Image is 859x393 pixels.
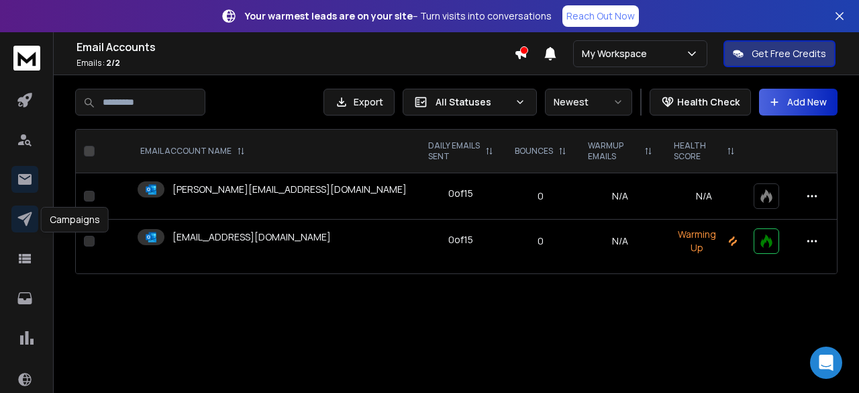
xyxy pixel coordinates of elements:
[759,89,838,116] button: Add New
[671,189,738,203] p: N/A
[512,189,569,203] p: 0
[577,173,663,220] td: N/A
[752,47,826,60] p: Get Free Credits
[515,146,553,157] p: BOUNCES
[448,187,473,200] div: 0 of 15
[41,207,109,232] div: Campaigns
[588,140,639,162] p: WARMUP EMAILS
[77,39,514,55] h1: Email Accounts
[245,9,413,22] strong: Your warmest leads are on your site
[674,140,721,162] p: HEALTH SCORE
[650,89,751,116] button: Health Check
[512,234,569,248] p: 0
[577,220,663,263] td: N/A
[677,95,740,109] p: Health Check
[172,183,407,196] p: [PERSON_NAME][EMAIL_ADDRESS][DOMAIN_NAME]
[671,228,738,255] p: Warming Up
[428,140,480,162] p: DAILY EMAILS SENT
[582,47,652,60] p: My Workspace
[13,46,40,71] img: logo
[562,5,639,27] a: Reach Out Now
[566,9,635,23] p: Reach Out Now
[436,95,509,109] p: All Statuses
[172,230,331,244] p: [EMAIL_ADDRESS][DOMAIN_NAME]
[323,89,395,116] button: Export
[448,233,473,247] div: 0 of 15
[106,57,120,69] span: 2 / 2
[723,40,836,67] button: Get Free Credits
[245,9,552,23] p: – Turn visits into conversations
[140,146,245,157] div: EMAIL ACCOUNT NAME
[810,347,842,379] div: Open Intercom Messenger
[545,89,632,116] button: Newest
[77,58,514,69] p: Emails :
